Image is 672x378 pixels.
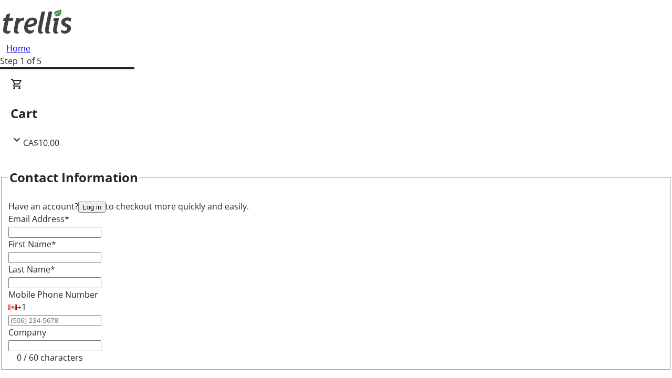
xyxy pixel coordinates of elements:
label: Last Name* [8,264,55,275]
label: First Name* [8,238,56,250]
label: Email Address* [8,213,69,225]
label: Company [8,327,46,338]
h2: Cart [10,104,661,123]
h2: Contact Information [9,168,138,187]
div: Have an account? to checkout more quickly and easily. [8,200,664,213]
button: Log in [78,202,106,213]
div: CartCA$10.00 [10,78,661,149]
input: (506) 234-5678 [8,315,101,326]
tr-character-limit: 0 / 60 characters [17,352,83,363]
span: CA$10.00 [23,137,59,149]
label: Mobile Phone Number [8,289,98,300]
